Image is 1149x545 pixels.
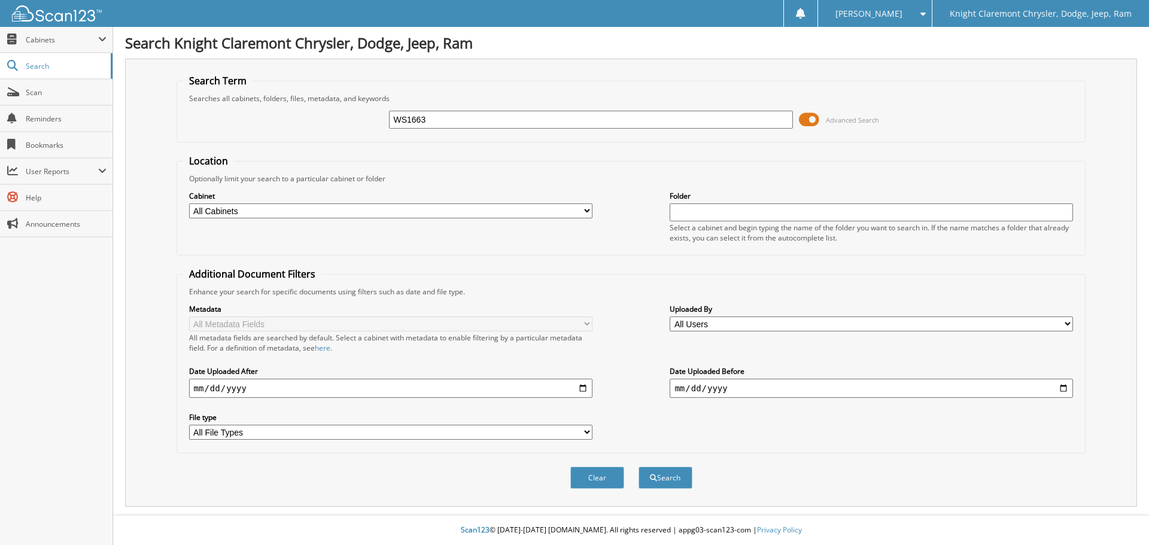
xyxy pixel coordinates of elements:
[12,5,102,22] img: scan123-logo-white.svg
[826,115,879,124] span: Advanced Search
[315,343,330,353] a: here
[670,223,1073,243] div: Select a cabinet and begin typing the name of the folder you want to search in. If the name match...
[950,10,1132,17] span: Knight Claremont Chrysler, Dodge, Jeep, Ram
[26,35,98,45] span: Cabinets
[670,191,1073,201] label: Folder
[26,140,107,150] span: Bookmarks
[26,219,107,229] span: Announcements
[183,74,253,87] legend: Search Term
[26,61,105,71] span: Search
[113,516,1149,545] div: © [DATE]-[DATE] [DOMAIN_NAME]. All rights reserved | appg03-scan123-com |
[26,193,107,203] span: Help
[461,525,490,535] span: Scan123
[183,154,234,168] legend: Location
[189,304,592,314] label: Metadata
[189,333,592,353] div: All metadata fields are searched by default. Select a cabinet with metadata to enable filtering b...
[189,366,592,376] label: Date Uploaded After
[835,10,902,17] span: [PERSON_NAME]
[670,304,1073,314] label: Uploaded By
[189,379,592,398] input: start
[183,173,1080,184] div: Optionally limit your search to a particular cabinet or folder
[639,467,692,489] button: Search
[670,366,1073,376] label: Date Uploaded Before
[183,287,1080,297] div: Enhance your search for specific documents using filters such as date and file type.
[125,33,1137,53] h1: Search Knight Claremont Chrysler, Dodge, Jeep, Ram
[670,379,1073,398] input: end
[183,93,1080,103] div: Searches all cabinets, folders, files, metadata, and keywords
[183,267,321,281] legend: Additional Document Filters
[189,412,592,422] label: File type
[189,191,592,201] label: Cabinet
[26,87,107,98] span: Scan
[570,467,624,489] button: Clear
[26,166,98,176] span: User Reports
[26,114,107,124] span: Reminders
[757,525,802,535] a: Privacy Policy
[1089,488,1149,545] iframe: Chat Widget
